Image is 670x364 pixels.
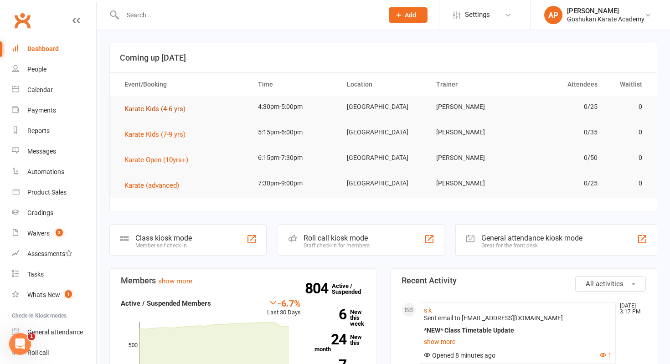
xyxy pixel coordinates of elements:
div: *NEW* Class Timetable Update [424,327,612,334]
td: 0/35 [517,122,606,143]
div: -6.7% [267,298,301,308]
span: Opened 8 minutes ago [424,352,495,359]
a: Messages [12,141,96,162]
td: 5:15pm-6:00pm [250,122,339,143]
a: Product Sales [12,182,96,203]
div: General attendance [27,328,83,336]
a: show more [158,277,192,285]
time: [DATE] 3:17 PM [615,303,645,315]
div: [PERSON_NAME] [567,7,644,15]
th: Trainer [428,73,517,96]
div: Dashboard [27,45,59,52]
h3: Recent Activity [402,276,646,285]
div: Calendar [27,86,53,93]
td: 6:15pm-7:30pm [250,147,339,169]
td: [GEOGRAPHIC_DATA] [339,173,428,194]
div: Gradings [27,209,53,216]
span: Karate Open (10yrs+) [124,156,188,164]
div: Messages [27,148,56,155]
td: 0 [606,96,650,118]
span: Add [405,11,416,19]
span: All activities [586,280,624,288]
td: 0 [606,147,650,169]
td: 0/25 [517,96,606,118]
button: Karate Kids (7-9 yrs) [124,129,192,140]
a: Calendar [12,80,96,100]
span: Karate (advanced) [124,181,179,190]
td: [PERSON_NAME] [428,96,517,118]
a: 804Active / Suspended [332,276,372,302]
td: [GEOGRAPHIC_DATA] [339,96,428,118]
a: 24New this month [314,334,366,352]
a: Waivers 3 [12,223,96,244]
td: [PERSON_NAME] [428,147,517,169]
td: 0/25 [517,173,606,194]
span: 1 [28,333,35,340]
span: Settings [465,5,490,25]
strong: 6 [314,308,346,321]
th: Event/Booking [116,73,250,96]
td: [GEOGRAPHIC_DATA] [339,122,428,143]
input: Search... [120,9,377,21]
div: General attendance kiosk mode [481,234,582,242]
button: All activities [575,276,646,292]
a: Gradings [12,203,96,223]
a: Clubworx [11,9,34,32]
a: What's New1 [12,285,96,305]
td: [PERSON_NAME] [428,173,517,194]
th: Waitlist [606,73,650,96]
div: What's New [27,291,60,298]
div: Goshukan Karate Academy [567,15,644,23]
span: 1 [65,290,72,298]
h3: Coming up [DATE] [120,53,647,62]
th: Time [250,73,339,96]
div: Class kiosk mode [135,234,192,242]
td: 7:30pm-9:00pm [250,173,339,194]
th: Location [339,73,428,96]
div: Staff check-in for members [304,242,370,249]
div: AP [544,6,562,24]
span: Karate Kids (7-9 yrs) [124,130,186,138]
button: Add [389,7,428,23]
span: Karate Kids (4-6 yrs) [124,105,186,113]
div: Member self check-in [135,242,192,249]
td: 0 [606,173,650,194]
div: Great for the front desk [481,242,582,249]
div: Waivers [27,230,50,237]
span: 3 [56,229,63,236]
div: Product Sales [27,189,67,196]
button: 1 [600,352,612,359]
div: Last 30 Days [267,298,301,318]
button: Karate Kids (4-6 yrs) [124,103,192,114]
iframe: Intercom live chat [9,333,31,355]
td: [GEOGRAPHIC_DATA] [339,147,428,169]
a: Reports [12,121,96,141]
div: Reports [27,127,50,134]
a: Assessments [12,244,96,264]
a: 6New this week [314,309,366,327]
td: [PERSON_NAME] [428,122,517,143]
a: Roll call [12,343,96,363]
div: Assessments [27,250,72,257]
div: Roll call [27,349,49,356]
h3: Members [121,276,365,285]
th: Attendees [517,73,606,96]
a: s k [424,307,432,314]
a: Automations [12,162,96,182]
button: Karate Open (10yrs+) [124,154,195,165]
button: Karate (advanced) [124,180,186,191]
div: Tasks [27,271,44,278]
div: Roll call kiosk mode [304,234,370,242]
strong: Active / Suspended Members [121,299,211,308]
span: Sent email to [EMAIL_ADDRESS][DOMAIN_NAME] [424,314,563,322]
td: 0/50 [517,147,606,169]
td: 0 [606,122,650,143]
div: Payments [27,107,56,114]
a: show more [424,335,612,348]
strong: 24 [314,333,346,346]
div: People [27,66,46,73]
a: Dashboard [12,39,96,59]
strong: 804 [305,282,332,295]
a: Tasks [12,264,96,285]
div: Automations [27,168,64,175]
